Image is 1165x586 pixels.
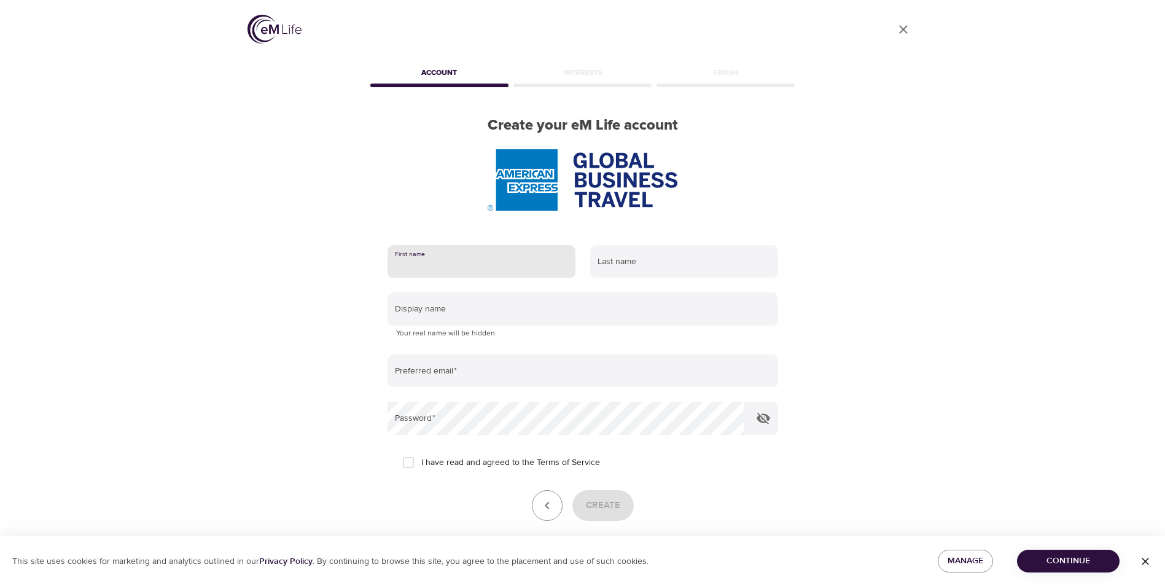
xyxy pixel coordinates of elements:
span: Continue [1027,553,1110,569]
a: Privacy Policy [259,556,313,567]
button: Continue [1017,550,1120,572]
img: logo [247,15,302,44]
a: Terms of Service [537,456,600,469]
h2: Create your eM Life account [368,117,798,135]
p: Your real name will be hidden. [396,327,770,340]
span: I have read and agreed to the [421,456,600,469]
span: Manage [948,553,983,569]
a: close [889,15,918,44]
img: AmEx%20GBT%20logo.png [488,149,677,211]
button: Manage [938,550,993,572]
